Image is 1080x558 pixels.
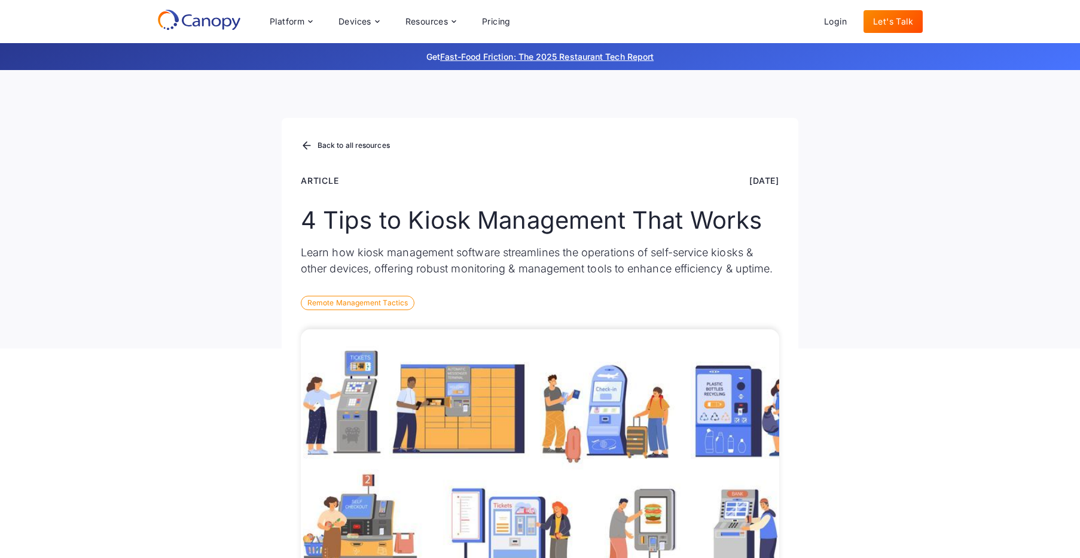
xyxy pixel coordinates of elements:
div: Devices [338,17,371,26]
div: Resources [405,17,449,26]
a: Pricing [472,10,520,33]
div: [DATE] [749,174,779,187]
div: Platform [270,17,304,26]
a: Login [814,10,856,33]
div: Devices [329,10,389,34]
div: Article [301,174,339,187]
div: Platform [260,10,322,34]
div: Remote Management Tactics [301,296,414,310]
a: Let's Talk [864,10,923,33]
div: Back to all resources [318,142,390,149]
div: Resources [396,10,465,34]
a: Fast-Food Friction: The 2025 Restaurant Tech Report [440,51,654,62]
a: Back to all resources [301,138,390,154]
h1: 4 Tips to Kiosk Management That Works [301,206,779,235]
p: Get [247,50,833,63]
p: Learn how kiosk management software streamlines the operations of self-service kiosks & other dev... [301,244,779,277]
